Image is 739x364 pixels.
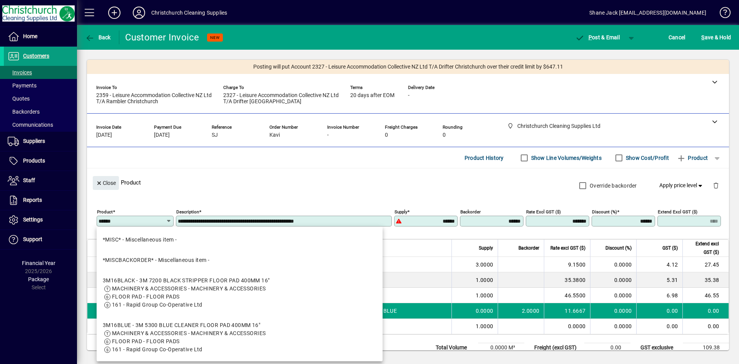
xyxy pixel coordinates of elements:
[669,31,685,44] span: Cancel
[714,2,729,27] a: Knowledge Base
[269,132,280,138] span: Kavi
[4,210,77,230] a: Settings
[4,66,77,79] a: Invoices
[210,35,220,40] span: NEW
[103,277,270,285] div: 3M16BLACK - 3M 7200 BLACK STRIPPER FLOOR PAD 400MM 16"
[385,132,388,138] span: 0
[112,302,202,308] span: 161 - Rapid Group Co-Operative Ltd
[23,138,45,144] span: Suppliers
[97,230,383,250] mat-option: *MISC* - Miscellaneous item -
[23,53,49,59] span: Customers
[476,261,493,268] span: 3.0000
[575,34,620,40] span: ost & Email
[683,343,729,352] td: 109.38
[8,82,37,89] span: Payments
[4,132,77,151] a: Suppliers
[22,260,55,266] span: Financial Year
[23,236,42,242] span: Support
[682,272,729,288] td: 35.38
[8,96,30,102] span: Quotes
[584,343,630,352] td: 0.00
[701,34,704,40] span: S
[658,209,697,215] mat-label: Extend excl GST ($)
[103,321,266,329] div: 3M16BLUE - 3M 5300 BLUE CLEANER FLOOR PAD 400MM 16"
[682,303,729,319] td: 0.00
[590,257,636,272] td: 0.0000
[530,343,584,352] td: Freight (excl GST)
[350,92,395,99] span: 20 days after EOM
[571,30,624,44] button: Post & Email
[8,122,53,128] span: Communications
[4,151,77,171] a: Products
[699,30,733,44] button: Save & Hold
[96,132,112,138] span: [DATE]
[176,209,199,215] mat-label: Description
[4,118,77,131] a: Communications
[23,216,43,223] span: Settings
[93,176,119,190] button: Close
[592,209,617,215] mat-label: Discount (%)
[530,154,602,162] label: Show Line Volumes/Weights
[476,322,493,330] span: 1.0000
[408,92,410,99] span: -
[4,27,77,46] a: Home
[549,276,585,284] div: 35.3800
[476,292,493,299] span: 1.0000
[4,105,77,118] a: Backorders
[465,152,504,164] span: Product History
[549,322,585,330] div: 0.0000
[479,244,493,252] span: Supply
[461,151,507,165] button: Product History
[682,288,729,303] td: 46.55
[673,151,712,165] button: Product
[701,31,731,44] span: ave & Hold
[91,179,121,186] app-page-header-button: Close
[151,7,227,19] div: Christchurch Cleaning Supplies
[549,261,585,268] div: 9.1500
[687,240,719,257] span: Extend excl GST ($)
[549,307,585,315] div: 11.6667
[85,34,111,40] span: Back
[588,182,637,190] label: Override backorder
[636,303,682,319] td: 0.00
[4,171,77,190] a: Staff
[522,307,540,315] span: 2.0000
[395,209,407,215] mat-label: Supply
[97,250,383,270] mat-option: *MISCBACKORDER* - Miscellaneous item -
[526,209,561,215] mat-label: Rate excl GST ($)
[549,292,585,299] div: 46.5500
[677,152,708,164] span: Product
[662,244,678,252] span: GST ($)
[103,236,177,244] div: *MISC* - Miscellaneous item -
[590,303,636,319] td: 0.0000
[478,343,524,352] td: 0.0000 M³
[83,30,113,44] button: Back
[636,272,682,288] td: 5.31
[112,285,266,292] span: MACHINERY & ACCESSORIES - MACHINERY & ACCESSORIES
[112,338,180,344] span: FLOOR PAD - FLOOR PADS
[96,92,212,105] span: 2359 - Leisure Accommodation Collective NZ Ltd T/A Rambler Christchurch
[460,209,481,215] mat-label: Backorder
[8,109,40,115] span: Backorders
[624,154,669,162] label: Show Cost/Profit
[656,179,707,193] button: Apply price level
[589,7,706,19] div: Shane Jack [EMAIL_ADDRESS][DOMAIN_NAME]
[102,6,127,20] button: Add
[682,257,729,272] td: 27.45
[476,276,493,284] span: 1.0000
[125,31,199,44] div: Customer Invoice
[550,244,585,252] span: Rate excl GST ($)
[636,257,682,272] td: 4.12
[518,244,539,252] span: Backorder
[443,132,446,138] span: 0
[590,319,636,334] td: 0.0000
[97,209,113,215] mat-label: Product
[4,230,77,249] a: Support
[667,30,687,44] button: Cancel
[28,276,49,282] span: Package
[476,307,493,315] span: 0.0000
[327,132,329,138] span: -
[636,288,682,303] td: 6.98
[4,191,77,210] a: Reports
[4,92,77,105] a: Quotes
